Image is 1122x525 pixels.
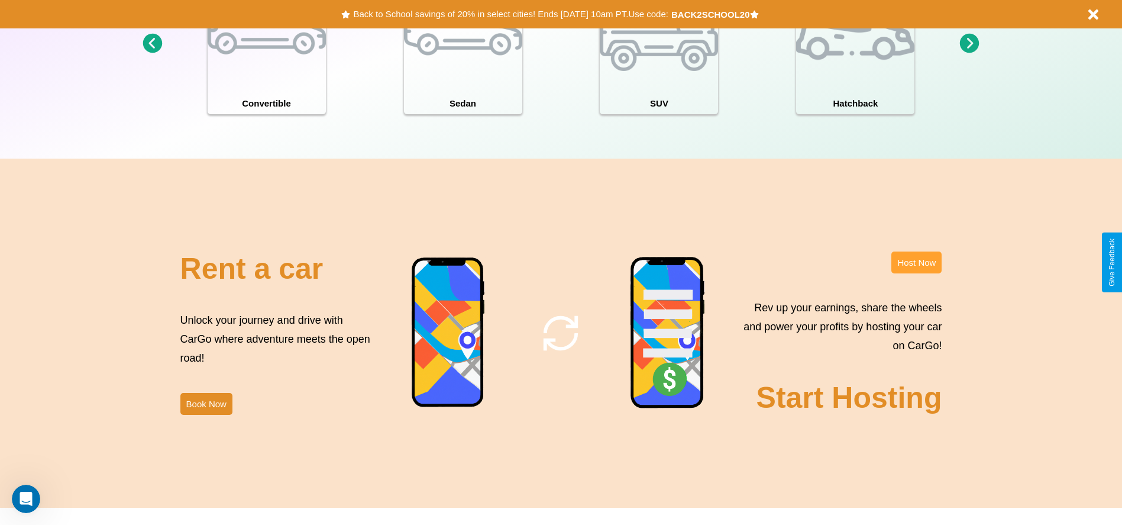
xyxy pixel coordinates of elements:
img: phone [411,257,486,409]
iframe: Intercom live chat [12,485,40,513]
h4: SUV [600,92,718,114]
button: Back to School savings of 20% in select cities! Ends [DATE] 10am PT.Use code: [350,6,671,22]
p: Rev up your earnings, share the wheels and power your profits by hosting your car on CarGo! [736,298,942,356]
h4: Hatchback [796,92,914,114]
h4: Sedan [404,92,522,114]
button: Book Now [180,393,232,415]
h2: Rent a car [180,252,324,286]
h4: Convertible [208,92,326,114]
button: Host Now [891,252,942,273]
p: Unlock your journey and drive with CarGo where adventure meets the open road! [180,311,374,368]
img: phone [630,256,706,410]
h2: Start Hosting [756,381,942,415]
b: BACK2SCHOOL20 [671,9,750,20]
div: Give Feedback [1108,239,1116,286]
